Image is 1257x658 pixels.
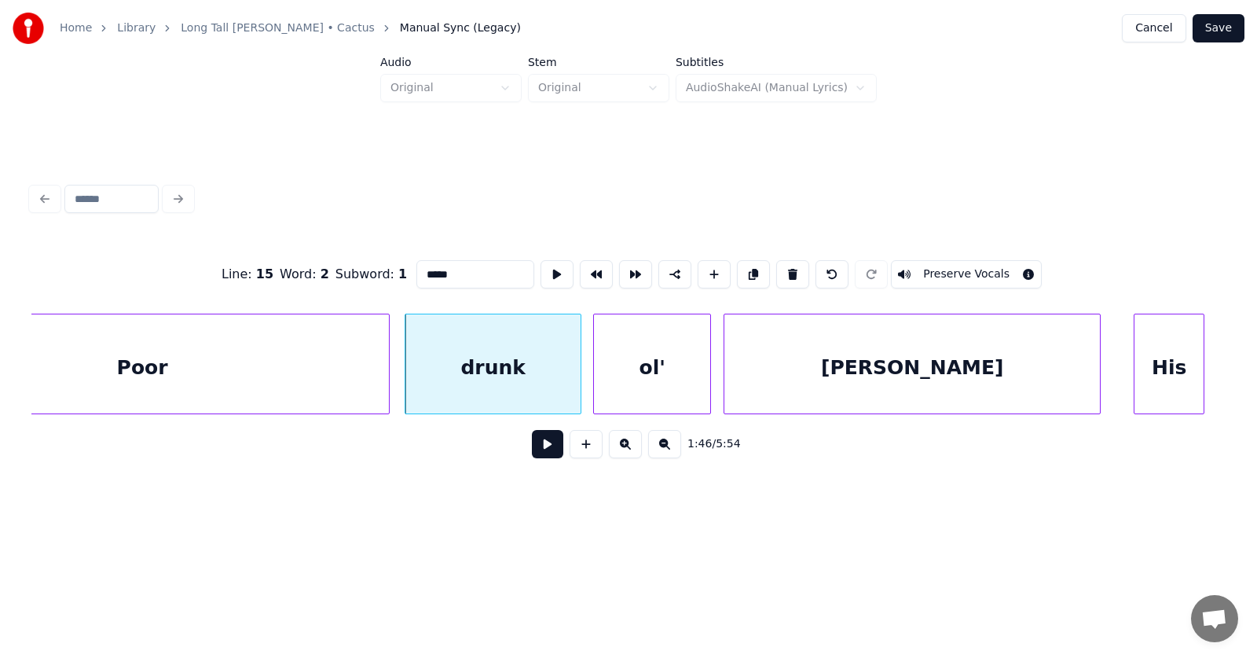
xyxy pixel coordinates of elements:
[1191,595,1238,642] a: Open chat
[400,20,521,36] span: Manual Sync (Legacy)
[256,267,273,281] span: 15
[716,436,740,452] span: 5:54
[891,260,1042,289] button: Toggle
[117,20,156,36] a: Library
[1122,14,1186,42] button: Cancel
[1193,14,1244,42] button: Save
[280,265,329,284] div: Word :
[380,57,522,68] label: Audio
[222,265,273,284] div: Line :
[60,20,92,36] a: Home
[687,436,725,452] div: /
[687,436,712,452] span: 1:46
[13,13,44,44] img: youka
[60,20,521,36] nav: breadcrumb
[528,57,669,68] label: Stem
[398,267,407,281] span: 1
[181,20,375,36] a: Long Tall [PERSON_NAME] • Cactus
[676,57,877,68] label: Subtitles
[335,265,407,284] div: Subword :
[321,267,329,281] span: 2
